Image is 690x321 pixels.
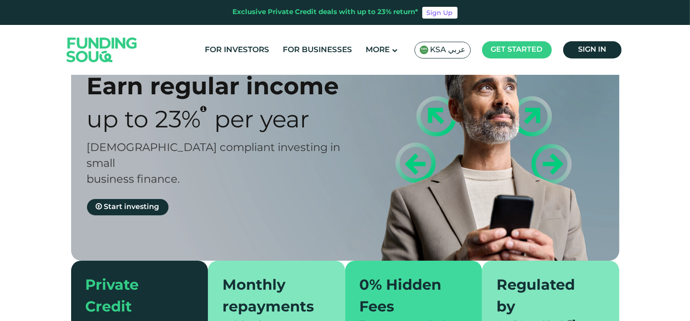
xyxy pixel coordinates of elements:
[360,275,457,319] div: 0% Hidden Fees
[87,143,341,185] span: [DEMOGRAPHIC_DATA] compliant investing in small business finance.
[366,46,390,54] span: More
[420,45,429,54] img: SA Flag
[87,110,201,132] span: Up to 23%
[222,275,320,319] div: Monthly repayments
[201,105,207,112] i: 23% IRR (expected) ~ 15% Net yield (expected)
[203,43,272,58] a: For Investors
[563,41,622,58] a: Sign in
[281,43,355,58] a: For Businesses
[497,275,594,319] div: Regulated by
[422,7,458,19] a: Sign Up
[215,110,310,132] span: Per Year
[578,46,606,53] span: Sign in
[87,199,169,215] a: Start investing
[87,72,361,100] div: Earn regular income
[58,27,146,73] img: Logo
[233,7,419,18] div: Exclusive Private Credit deals with up to 23% return*
[430,45,466,55] span: KSA عربي
[104,204,159,210] span: Start investing
[491,46,543,53] span: Get started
